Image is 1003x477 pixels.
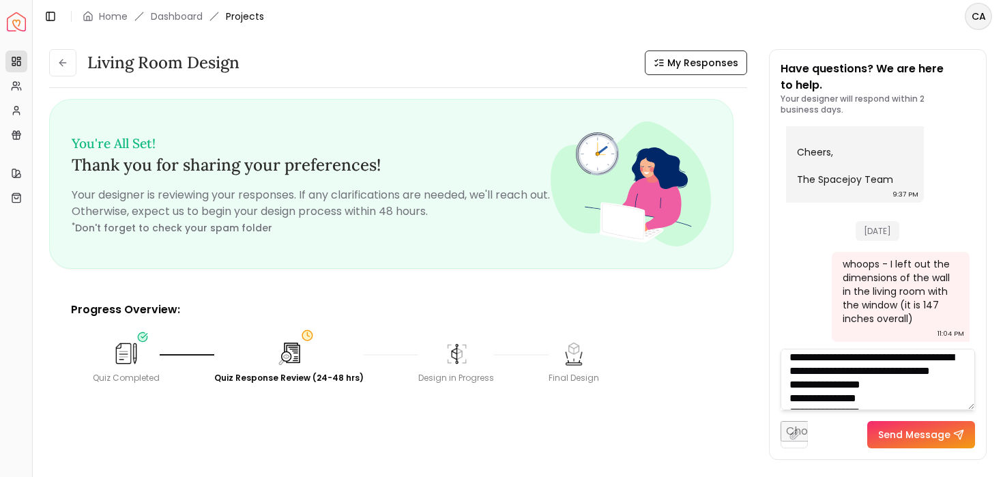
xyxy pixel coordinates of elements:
[274,338,304,368] img: Quiz Response Review (24-48 hrs)
[72,135,156,151] small: You're All Set!
[551,121,710,246] img: Fun quiz review - image
[965,3,992,30] button: CA
[72,187,551,220] p: Your designer is reviewing your responses. If any clarifications are needed, we'll reach out. Oth...
[560,340,587,367] img: Final Design
[856,221,899,241] span: [DATE]
[781,61,976,93] p: Have questions? We are here to help.
[418,373,494,384] div: Design in Progress
[99,10,128,23] a: Home
[843,257,956,326] div: whoops - I left out the dimensions of the wall in the living room with the window (it is 147 inch...
[93,373,160,384] div: Quiz Completed
[892,188,918,201] div: 9:37 PM
[549,373,599,384] div: Final Design
[71,302,712,318] p: Progress Overview:
[113,340,140,367] img: Quiz Completed
[72,132,551,176] h3: Thank you for sharing your preferences!
[966,4,991,29] span: CA
[645,50,747,75] button: My Responses
[151,10,203,23] a: Dashboard
[226,10,264,23] span: Projects
[443,340,470,367] img: Design in Progress
[214,373,364,384] div: Quiz Response Review (24-48 hrs)
[87,52,239,74] h3: Living Room design
[781,93,976,115] p: Your designer will respond within 2 business days.
[72,221,272,235] small: Don't forget to check your spam folder
[7,12,26,31] a: Spacejoy
[867,421,975,448] button: Send Message
[937,327,964,341] div: 11:04 PM
[83,10,264,23] nav: breadcrumb
[7,12,26,31] img: Spacejoy Logo
[667,56,738,70] span: My Responses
